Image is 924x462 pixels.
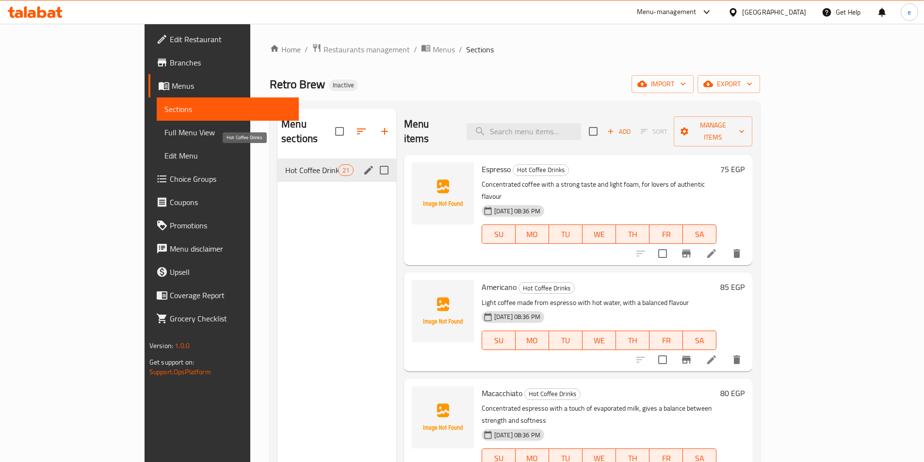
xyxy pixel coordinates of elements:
[482,331,516,350] button: SU
[516,224,549,244] button: MO
[170,220,291,231] span: Promotions
[519,227,545,241] span: MO
[720,162,745,176] h6: 75 EGP
[519,334,545,348] span: MO
[908,7,911,17] span: e
[149,366,211,378] a: Support.OpsPlatform
[270,43,760,56] nav: breadcrumb
[586,227,612,241] span: WE
[170,173,291,185] span: Choice Groups
[720,280,745,294] h6: 85 EGP
[616,331,649,350] button: TH
[586,334,612,348] span: WE
[329,80,358,91] div: Inactive
[490,430,544,440] span: [DATE] 08:36 PM
[148,284,299,307] a: Coverage Report
[606,126,632,137] span: Add
[603,124,634,139] button: Add
[553,227,579,241] span: TU
[616,224,649,244] button: TH
[170,313,291,324] span: Grocery Checklist
[653,334,679,348] span: FR
[486,334,512,348] span: SU
[148,51,299,74] a: Branches
[653,227,679,241] span: FR
[157,121,299,144] a: Full Menu View
[516,331,549,350] button: MO
[683,224,716,244] button: SA
[742,7,806,17] div: [GEOGRAPHIC_DATA]
[149,339,173,352] span: Version:
[170,243,291,255] span: Menu disclaimer
[412,162,474,224] img: Espresso
[683,331,716,350] button: SA
[170,57,291,68] span: Branches
[652,350,673,370] span: Select to update
[412,386,474,448] img: Macacchiato
[157,144,299,167] a: Edit Menu
[170,266,291,278] span: Upsell
[149,356,194,368] span: Get support on:
[482,280,517,294] span: Americano
[634,124,674,139] span: Select section first
[421,43,455,56] a: Menus
[490,312,544,321] span: [DATE] 08:36 PM
[687,227,713,241] span: SA
[525,388,580,399] span: Hot Coffee Drinks
[148,237,299,260] a: Menu disclaimer
[148,74,299,97] a: Menus
[681,119,745,143] span: Manage items
[148,28,299,51] a: Edit Restaurant
[433,44,455,55] span: Menus
[285,164,338,176] span: Hot Coffee Drinks
[725,242,748,265] button: delete
[675,348,698,371] button: Branch-specific-item
[305,44,308,55] li: /
[697,75,760,93] button: export
[637,6,697,18] div: Menu-management
[620,227,646,241] span: TH
[706,354,717,366] a: Edit menu item
[350,120,373,143] span: Sort sections
[725,348,748,371] button: delete
[583,224,616,244] button: WE
[675,242,698,265] button: Branch-specific-item
[164,103,291,115] span: Sections
[277,159,396,182] div: Hot Coffee Drinks21edit
[482,224,516,244] button: SU
[157,97,299,121] a: Sections
[649,224,683,244] button: FR
[720,386,745,400] h6: 80 EGP
[175,339,190,352] span: 1.0.0
[324,44,410,55] span: Restaurants management
[172,80,291,92] span: Menus
[170,196,291,208] span: Coupons
[687,334,713,348] span: SA
[482,162,511,176] span: Espresso
[482,297,716,309] p: Light coffee made from espresso with hot water, with a balanced flavour
[482,402,716,427] p: Concentrated espresso with a touch of evaporated milk, gives a balance between strength and softness
[620,334,646,348] span: TH
[632,75,694,93] button: import
[603,124,634,139] span: Add item
[312,43,410,56] a: Restaurants management
[583,331,616,350] button: WE
[148,260,299,284] a: Upsell
[412,280,474,342] img: Americano
[466,44,494,55] span: Sections
[583,121,603,142] span: Select section
[513,164,568,175] span: Hot Coffee Drinks
[148,214,299,237] a: Promotions
[148,191,299,214] a: Coupons
[519,283,574,294] span: Hot Coffee Drinks
[513,164,569,176] div: Hot Coffee Drinks
[486,227,512,241] span: SU
[549,331,583,350] button: TU
[482,386,522,400] span: Macacchiato
[338,164,354,176] div: items
[148,307,299,330] a: Grocery Checklist
[706,248,717,259] a: Edit menu item
[170,289,291,301] span: Coverage Report
[524,388,581,400] div: Hot Coffee Drinks
[467,123,581,140] input: search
